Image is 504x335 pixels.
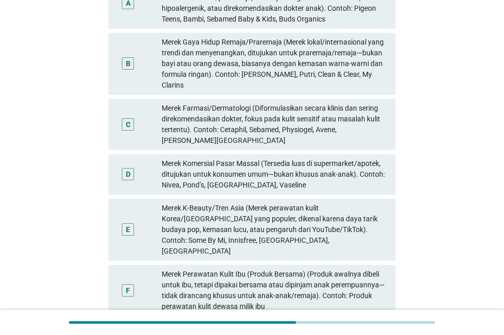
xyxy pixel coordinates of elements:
[126,58,130,69] div: B
[162,203,387,257] div: Merek K-Beauty/Tren Asia (Merek perawatan kulit Korea/[GEOGRAPHIC_DATA] yang populer, dikenal kar...
[126,224,130,235] div: E
[126,285,130,296] div: F
[162,269,387,312] div: Merek Perawatan Kulit Ibu (Produk Bersama) (Produk awalnya dibeli untuk ibu, tetapi dipakai bersa...
[162,103,387,146] div: Merek Farmasi/Dermatologi (Diformulasikan secara klinis dan sering direkomendasikan dokter, fokus...
[126,119,130,130] div: C
[126,169,130,180] div: D
[162,37,387,91] div: Merek Gaya Hidup Remaja/Praremaja (Merek lokal/internasional yang trendi dan menyenangkan, dituju...
[162,158,387,191] div: Merek Komersial Pasar Massal (Tersedia luas di supermarket/apotek, ditujukan untuk konsumen umum—...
